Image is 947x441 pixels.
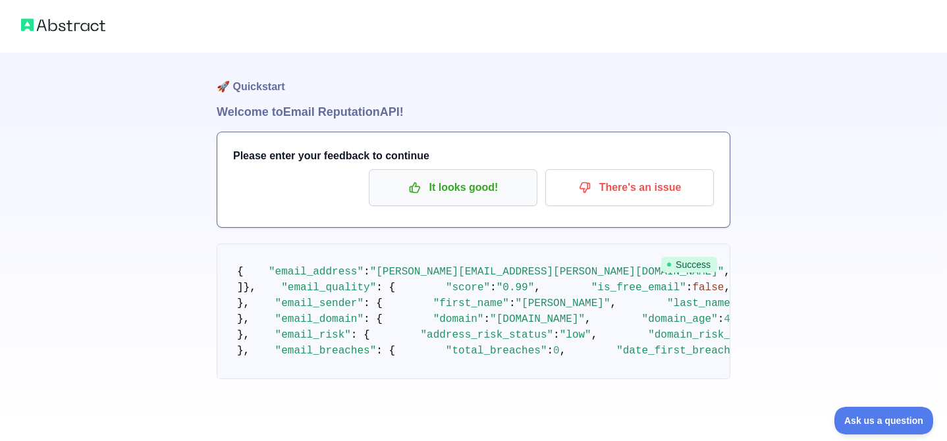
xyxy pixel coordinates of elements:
span: : { [376,282,395,294]
span: "[PERSON_NAME]" [515,298,610,309]
span: , [585,313,591,325]
span: : [364,266,370,278]
span: false [692,282,724,294]
span: "address_risk_status" [420,329,553,341]
span: , [724,282,730,294]
span: : [547,345,553,357]
img: Abstract logo [21,16,105,34]
span: : { [364,298,383,309]
h1: Welcome to Email Reputation API! [217,103,730,121]
span: : [483,313,490,325]
iframe: Toggle Customer Support [834,407,934,434]
p: It looks good! [379,176,528,199]
span: , [610,298,617,309]
span: { [237,266,244,278]
span: : [686,282,693,294]
button: It looks good! [369,169,537,206]
span: "[PERSON_NAME][EMAIL_ADDRESS][PERSON_NAME][DOMAIN_NAME]" [370,266,724,278]
span: "first_name" [433,298,509,309]
span: : [509,298,516,309]
span: : { [351,329,370,341]
span: , [534,282,541,294]
span: , [591,329,598,341]
span: "last_name" [667,298,737,309]
span: : [718,313,724,325]
span: 449 [724,313,743,325]
span: "domain_risk_status" [648,329,774,341]
span: Success [661,257,717,272]
span: "total_breaches" [446,345,547,357]
span: , [560,345,566,357]
span: "0.99" [497,282,535,294]
span: "[DOMAIN_NAME]" [490,313,585,325]
span: : [553,329,560,341]
button: There's an issue [545,169,714,206]
span: "email_sender" [275,298,364,309]
span: "email_risk" [275,329,351,341]
span: "low" [560,329,591,341]
span: "email_domain" [275,313,364,325]
p: There's an issue [555,176,704,199]
span: "score" [446,282,490,294]
span: : { [376,345,395,357]
span: 0 [553,345,560,357]
span: "email_breaches" [275,345,377,357]
span: "domain" [433,313,484,325]
span: : { [364,313,383,325]
h3: Please enter your feedback to continue [233,148,714,164]
span: , [724,266,730,278]
span: "is_free_email" [591,282,686,294]
span: "date_first_breached" [616,345,749,357]
h1: 🚀 Quickstart [217,53,730,103]
span: "domain_age" [642,313,718,325]
span: : [490,282,497,294]
span: "email_address" [269,266,364,278]
span: "email_quality" [281,282,376,294]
